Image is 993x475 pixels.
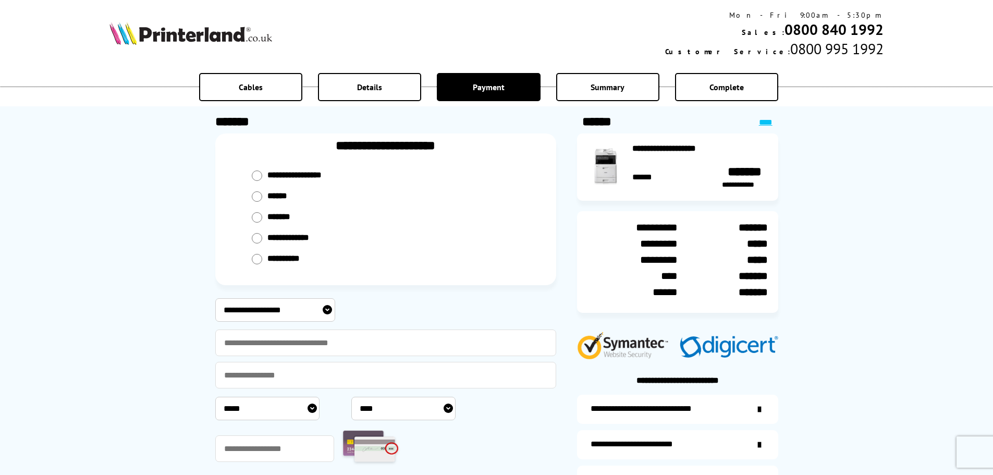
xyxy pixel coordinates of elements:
[665,10,884,20] div: Mon - Fri 9:00am - 5:30pm
[709,82,744,92] span: Complete
[790,39,884,58] span: 0800 995 1992
[357,82,382,92] span: Details
[665,47,790,56] span: Customer Service:
[784,20,884,39] a: 0800 840 1992
[239,82,263,92] span: Cables
[109,22,272,45] img: Printerland Logo
[742,28,784,37] span: Sales:
[473,82,505,92] span: Payment
[577,430,778,459] a: items-arrive
[577,395,778,424] a: additional-ink
[591,82,624,92] span: Summary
